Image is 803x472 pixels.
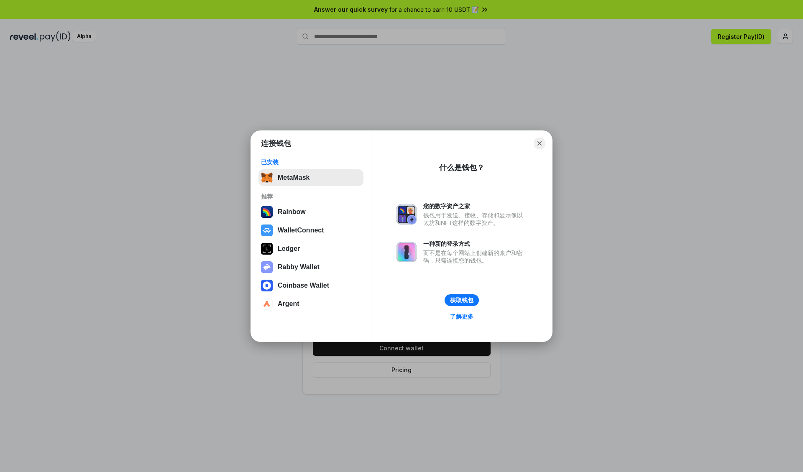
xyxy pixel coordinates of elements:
[258,240,363,257] button: Ledger
[278,208,306,216] div: Rainbow
[445,294,479,306] button: 获取钱包
[261,298,273,310] img: svg+xml,%3Csvg%20width%3D%2228%22%20height%3D%2228%22%20viewBox%3D%220%200%2028%2028%22%20fill%3D...
[261,172,273,184] img: svg+xml,%3Csvg%20fill%3D%22none%22%20height%3D%2233%22%20viewBox%3D%220%200%2035%2033%22%20width%...
[396,204,417,225] img: svg+xml,%3Csvg%20xmlns%3D%22http%3A%2F%2Fwww.w3.org%2F2000%2Fsvg%22%20fill%3D%22none%22%20viewBox...
[258,204,363,220] button: Rainbow
[450,296,473,304] div: 获取钱包
[258,222,363,239] button: WalletConnect
[278,300,299,308] div: Argent
[261,206,273,218] img: svg+xml,%3Csvg%20width%3D%22120%22%20height%3D%22120%22%20viewBox%3D%220%200%20120%20120%22%20fil...
[261,193,361,200] div: 推荐
[258,296,363,312] button: Argent
[534,138,545,149] button: Close
[261,225,273,236] img: svg+xml,%3Csvg%20width%3D%2228%22%20height%3D%2228%22%20viewBox%3D%220%200%2028%2028%22%20fill%3D...
[423,212,527,227] div: 钱包用于发送、接收、存储和显示像以太坊和NFT这样的数字资产。
[278,174,309,181] div: MetaMask
[450,313,473,320] div: 了解更多
[261,261,273,273] img: svg+xml,%3Csvg%20xmlns%3D%22http%3A%2F%2Fwww.w3.org%2F2000%2Fsvg%22%20fill%3D%22none%22%20viewBox...
[423,202,527,210] div: 您的数字资产之家
[261,243,273,255] img: svg+xml,%3Csvg%20xmlns%3D%22http%3A%2F%2Fwww.w3.org%2F2000%2Fsvg%22%20width%3D%2228%22%20height%3...
[261,158,361,166] div: 已安装
[258,169,363,186] button: MetaMask
[396,242,417,262] img: svg+xml,%3Csvg%20xmlns%3D%22http%3A%2F%2Fwww.w3.org%2F2000%2Fsvg%22%20fill%3D%22none%22%20viewBox...
[445,311,478,322] a: 了解更多
[423,240,527,247] div: 一种新的登录方式
[278,245,300,253] div: Ledger
[278,227,324,234] div: WalletConnect
[439,163,484,173] div: 什么是钱包？
[423,249,527,264] div: 而不是在每个网站上创建新的账户和密码，只需连接您的钱包。
[261,280,273,291] img: svg+xml,%3Csvg%20width%3D%2228%22%20height%3D%2228%22%20viewBox%3D%220%200%2028%2028%22%20fill%3D...
[258,259,363,276] button: Rabby Wallet
[278,282,329,289] div: Coinbase Wallet
[258,277,363,294] button: Coinbase Wallet
[261,138,291,148] h1: 连接钱包
[278,263,320,271] div: Rabby Wallet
